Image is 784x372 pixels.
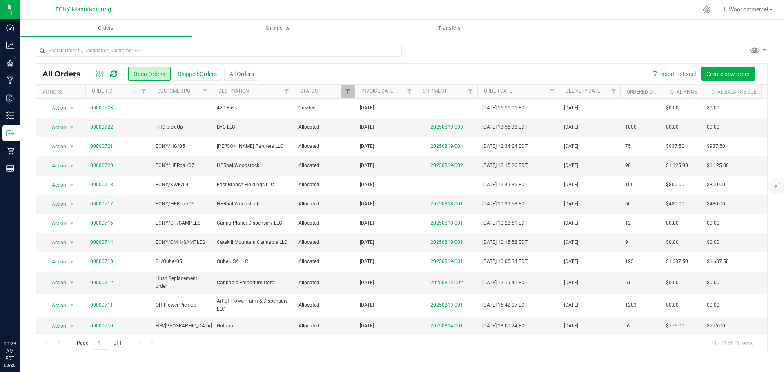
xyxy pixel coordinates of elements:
[625,181,634,189] span: 100
[430,220,463,226] a: 20250818-001
[90,301,113,309] a: 00000711
[666,200,684,208] span: $480.00
[8,307,33,331] iframe: Resource center
[45,179,67,191] span: Action
[482,104,528,112] span: [DATE] 15:16:01 EDT
[156,200,207,208] span: ECNY/HERbal/05
[482,238,528,246] span: [DATE] 10:15:58 EDT
[90,181,113,189] a: 00000718
[464,85,477,98] a: Filter
[67,321,77,332] span: select
[4,340,16,362] p: 10:23 AM EDT
[45,256,67,267] span: Action
[90,104,113,112] a: 00000723
[298,301,350,309] span: Allocated
[67,218,77,229] span: select
[707,123,719,131] span: $0.00
[298,104,350,112] span: Created
[666,258,688,265] span: $1,687.50
[4,362,16,368] p: 08/20
[363,20,535,37] a: Transfers
[607,85,620,98] a: Filter
[217,123,289,131] span: BYG LLC
[56,6,111,13] span: ECNY Manufacturing
[666,279,679,287] span: $0.00
[360,200,374,208] span: [DATE]
[668,89,697,95] a: Total Price
[430,143,463,149] a: 20250819-004
[156,162,207,169] span: ECNY/HERbal/07
[6,94,14,102] inline-svg: Inbound
[625,301,637,309] span: 1283
[360,238,374,246] span: [DATE]
[300,88,318,94] a: Status
[45,321,67,332] span: Action
[42,89,82,95] div: Actions
[564,219,578,227] span: [DATE]
[707,238,719,246] span: $0.00
[701,67,755,81] button: Create new order
[156,123,207,131] span: THC pick Up
[625,258,634,265] span: 125
[482,162,528,169] span: [DATE] 12:15:26 EDT
[94,337,108,350] input: 1
[430,258,463,264] a: 20250819-001
[198,85,212,98] a: Filter
[156,238,207,246] span: ECNY/CMH/SAMPLES
[218,88,249,94] a: Destination
[45,102,67,114] span: Action
[67,141,77,152] span: select
[217,322,289,330] span: Gotham
[361,88,393,94] a: Invoice Date
[564,322,578,330] span: [DATE]
[564,238,578,246] span: [DATE]
[666,219,679,227] span: $0.00
[360,322,374,330] span: [DATE]
[6,59,14,67] inline-svg: Grow
[708,337,759,349] span: 1 - 18 of 18 items
[67,300,77,311] span: select
[707,181,725,189] span: $800.00
[707,200,725,208] span: $480.00
[707,258,729,265] span: $1,687.50
[6,24,14,32] inline-svg: Dashboard
[360,219,374,227] span: [DATE]
[564,162,578,169] span: [DATE]
[298,238,350,246] span: Allocated
[625,238,628,246] span: 9
[90,200,113,208] a: 00000717
[217,162,289,169] span: HERbal Woodstock
[36,45,402,57] input: Search Order ID, Destination, Customer PO...
[430,201,463,207] a: 20250818-001
[67,160,77,172] span: select
[217,104,289,112] span: 420 Bliss
[341,85,355,98] a: Filter
[430,323,463,329] a: 20250814-001
[702,6,712,13] div: Manage settings
[24,305,34,315] iframe: Resource center unread badge
[298,200,350,208] span: Allocated
[67,102,77,114] span: select
[482,301,528,309] span: [DATE] 15:42:07 EDT
[666,322,684,330] span: $775.00
[156,322,220,330] span: HH/[GEOGRAPHIC_DATA]/02
[87,25,125,32] span: Orders
[666,123,679,131] span: $0.00
[707,322,725,330] span: $775.00
[423,88,447,94] a: Shipment
[482,143,528,150] span: [DATE] 12:34:24 EDT
[564,258,578,265] span: [DATE]
[360,279,374,287] span: [DATE]
[566,88,600,94] a: Delivery Date
[156,181,207,189] span: ECNY/KWF/04
[45,218,67,229] span: Action
[482,181,528,189] span: [DATE] 12:49:32 EDT
[625,219,631,227] span: 12
[298,181,350,189] span: Allocated
[482,322,528,330] span: [DATE] 18:00:24 EDT
[67,122,77,133] span: select
[430,239,463,245] a: 20250818-001
[666,143,684,150] span: $937.50
[360,258,374,265] span: [DATE]
[67,179,77,191] span: select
